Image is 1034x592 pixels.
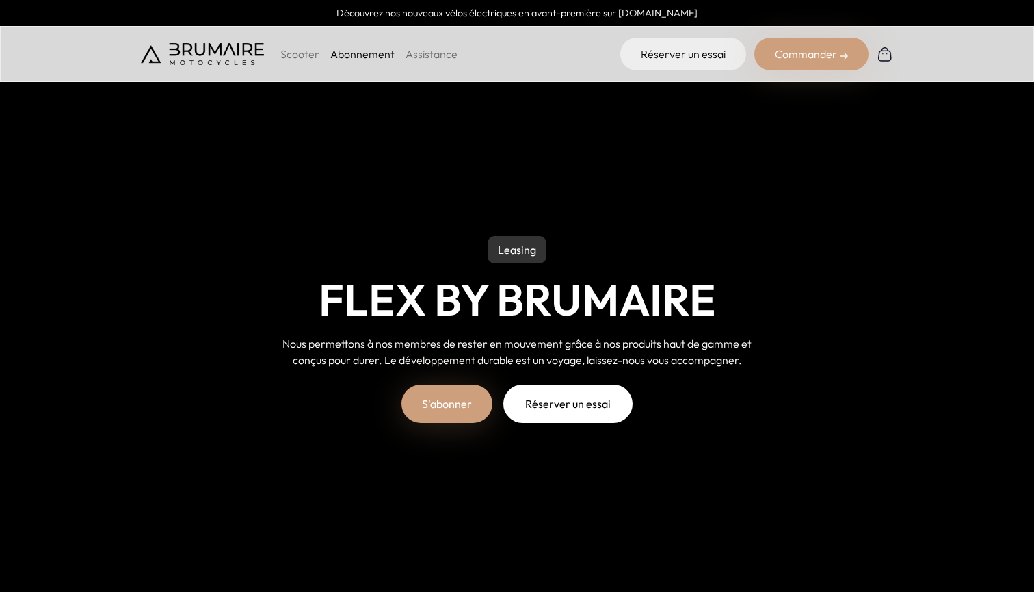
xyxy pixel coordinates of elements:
img: right-arrow-2.png [840,52,848,60]
a: Réserver un essai [620,38,746,70]
img: Panier [877,46,893,62]
a: Réserver un essai [503,385,633,423]
a: Abonnement [330,47,395,61]
img: Brumaire Motocycles [141,43,264,65]
div: Commander [754,38,869,70]
p: Scooter [280,46,319,62]
h1: Flex by Brumaire [319,274,716,325]
a: S'abonner [401,385,492,423]
a: Assistance [406,47,458,61]
p: Leasing [488,236,546,263]
span: Nous permettons à nos membres de rester en mouvement grâce à nos produits haut de gamme et conçus... [282,337,752,367]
